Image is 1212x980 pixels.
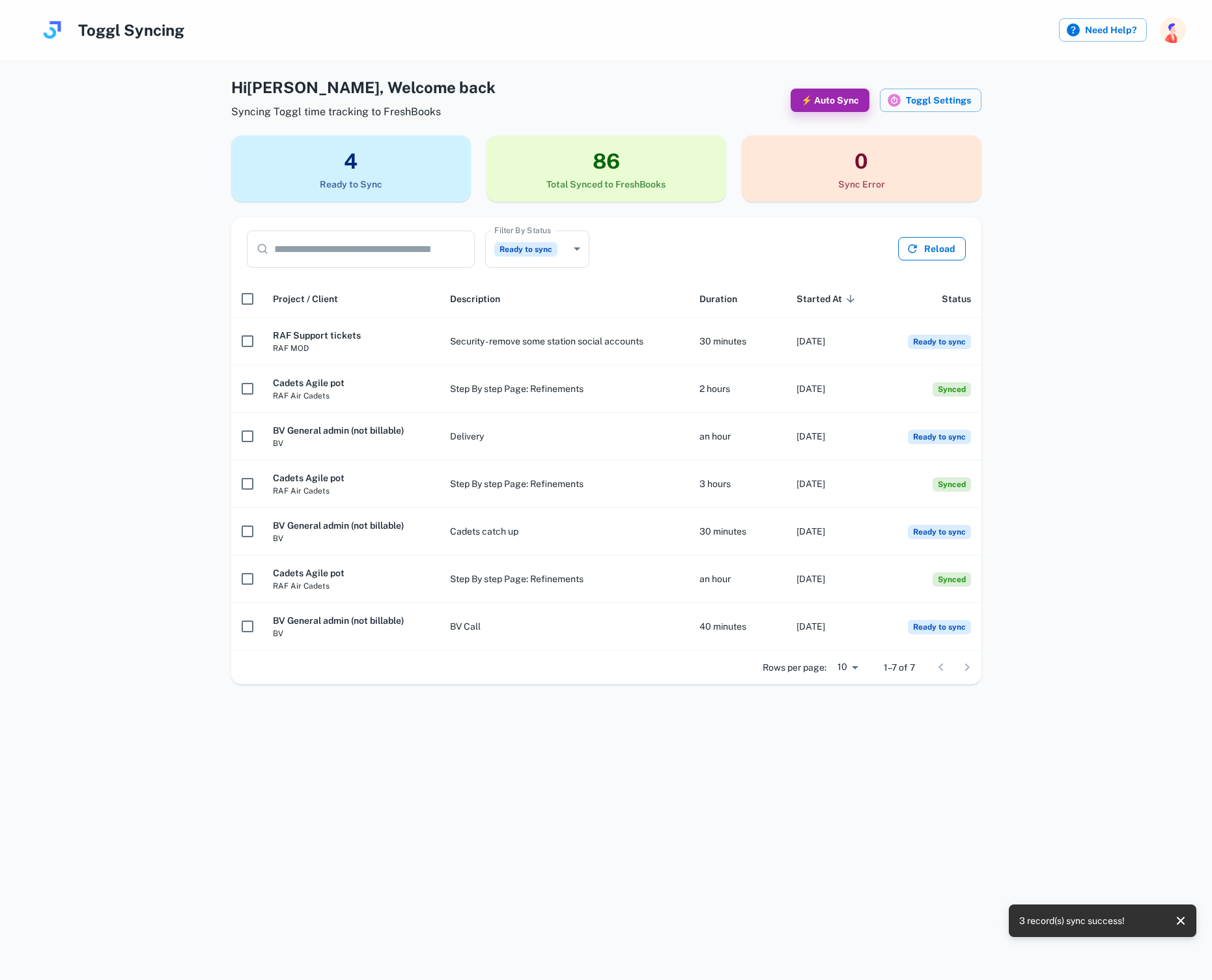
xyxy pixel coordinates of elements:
[786,365,883,413] td: [DATE]
[942,291,971,307] span: Status
[763,660,826,675] p: Rows per page:
[273,343,430,354] span: RAF MOD
[880,89,981,112] button: Toggl iconToggl Settings
[1059,18,1147,42] label: Need Help?
[786,413,883,460] td: [DATE]
[440,318,689,365] td: Security - remove some station social accounts
[786,603,883,651] td: [DATE]
[440,413,689,460] td: Delivery
[689,603,786,651] td: 40 minutes
[39,17,65,43] img: logo.svg
[689,413,786,460] td: an hour
[689,460,786,508] td: 3 hours
[689,365,786,413] td: 2 hours
[485,231,589,268] div: Ready to sync
[796,291,859,307] span: Started At
[908,620,971,634] span: Ready to sync
[689,318,786,365] td: 30 minutes
[786,318,883,365] td: [DATE]
[791,89,869,112] button: ⚡ Auto Sync
[486,146,726,177] h3: 86
[933,382,971,397] span: Synced
[908,430,971,444] span: Ready to sync
[440,508,689,555] td: Cadets catch up
[786,555,883,603] td: [DATE]
[888,94,901,107] img: Toggl icon
[786,460,883,508] td: [DATE]
[1170,910,1191,931] button: close
[273,566,430,580] h6: Cadets Agile pot
[231,146,471,177] h3: 4
[273,390,430,402] span: RAF Air Cadets
[486,177,726,191] h6: Total Synced to FreshBooks
[440,603,689,651] td: BV Call
[494,242,557,257] span: Ready to sync
[273,580,430,592] span: RAF Air Cadets
[908,335,971,349] span: Ready to sync
[786,508,883,555] td: [DATE]
[440,555,689,603] td: Step By step Page: Refinements
[450,291,500,307] span: Description
[273,291,338,307] span: Project / Client
[231,76,496,99] h4: Hi [PERSON_NAME] , Welcome back
[689,555,786,603] td: an hour
[273,485,430,497] span: RAF Air Cadets
[231,280,981,651] div: scrollable content
[273,613,430,628] h6: BV General admin (not billable)
[742,146,981,177] h3: 0
[699,291,737,307] span: Duration
[273,328,430,343] h6: RAF Support tickets
[1019,908,1125,933] div: 3 record(s) sync success!
[440,460,689,508] td: Step By step Page: Refinements
[933,572,971,587] span: Synced
[898,237,966,260] button: Reload
[273,628,430,639] span: BV
[273,376,430,390] h6: Cadets Agile pot
[273,518,430,533] h6: BV General admin (not billable)
[742,177,981,191] h6: Sync Error
[689,508,786,555] td: 30 minutes
[908,525,971,539] span: Ready to sync
[494,225,551,236] label: Filter By Status
[231,177,471,191] h6: Ready to Sync
[273,423,430,438] h6: BV General admin (not billable)
[832,658,863,677] div: 10
[78,18,184,42] h4: Toggl Syncing
[1160,17,1186,43] img: photoURL
[273,438,430,449] span: BV
[440,365,689,413] td: Step By step Page: Refinements
[884,660,915,675] p: 1–7 of 7
[933,477,971,492] span: Synced
[231,104,496,120] span: Syncing Toggl time tracking to FreshBooks
[273,471,430,485] h6: Cadets Agile pot
[273,533,430,544] span: BV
